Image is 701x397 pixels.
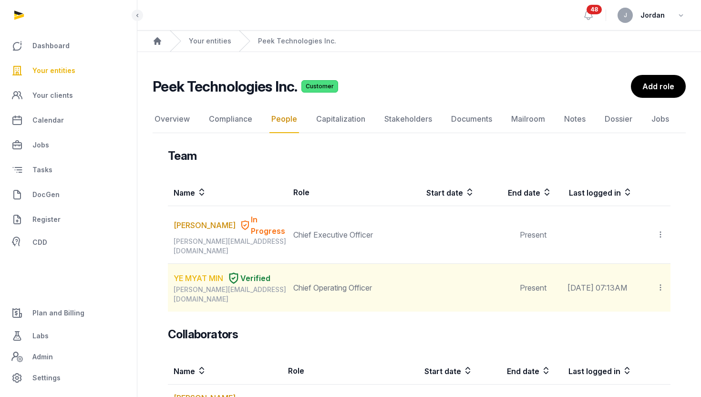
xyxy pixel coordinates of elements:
span: Present [520,283,546,293]
a: Your entities [189,36,231,46]
td: Chief Operating Officer [288,264,397,312]
span: [DATE] 07:13AM [567,283,627,293]
a: Your entities [8,59,129,82]
a: Calendar [8,109,129,132]
span: Verified [240,272,270,284]
span: Register [32,214,61,225]
h3: Team [168,148,197,164]
span: Settings [32,372,61,384]
span: Jordan [640,10,665,21]
a: Overview [153,105,192,133]
a: Labs [8,324,129,347]
th: Name [168,179,288,206]
a: Dossier [603,105,634,133]
span: J [624,12,627,18]
div: [PERSON_NAME][EMAIL_ADDRESS][DOMAIN_NAME] [174,237,287,256]
nav: Breadcrumb [137,31,701,52]
span: Your entities [32,65,75,76]
span: Admin [32,351,53,363]
h2: Peek Technologies Inc. [153,78,298,95]
span: 48 [587,5,602,14]
a: Compliance [207,105,254,133]
span: Labs [32,330,49,342]
th: Role [288,179,397,206]
span: CDD [32,237,47,248]
a: Mailroom [509,105,547,133]
span: Tasks [32,164,52,176]
th: Start date [394,357,473,385]
a: Plan and Billing [8,302,129,324]
span: In Progress [251,214,287,237]
h3: Collaborators [168,327,238,342]
a: Settings [8,366,129,389]
a: Register [8,208,129,231]
span: Calendar [32,115,64,126]
span: DocGen [32,189,60,200]
a: Jobs [649,105,671,133]
a: Tasks [8,158,129,181]
th: Start date [397,179,475,206]
button: J [618,8,633,23]
span: Present [520,230,546,240]
th: Last logged in [552,179,633,206]
td: Chief Executive Officer [288,206,397,264]
th: Role [282,357,394,385]
span: Customer [301,80,338,93]
span: Jobs [32,139,49,151]
th: Name [168,357,282,385]
span: Dashboard [32,40,70,52]
span: Your clients [32,90,73,101]
a: Add role [631,75,686,98]
a: CDD [8,233,129,252]
a: YE MYAT MIN [174,272,223,284]
a: Peek Technologies Inc. [258,36,336,46]
a: Stakeholders [382,105,434,133]
a: Dashboard [8,34,129,57]
a: Your clients [8,84,129,107]
a: Jobs [8,134,129,157]
a: Capitalization [314,105,367,133]
a: Admin [8,347,129,366]
a: Notes [562,105,588,133]
th: End date [473,357,551,385]
nav: Tabs [153,105,686,133]
a: Documents [449,105,494,133]
th: Last logged in [551,357,632,385]
a: People [269,105,299,133]
th: End date [475,179,552,206]
a: [PERSON_NAME] [174,219,236,231]
span: Plan and Billing [32,307,84,319]
div: [PERSON_NAME][EMAIL_ADDRESS][DOMAIN_NAME] [174,285,287,304]
a: DocGen [8,183,129,206]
